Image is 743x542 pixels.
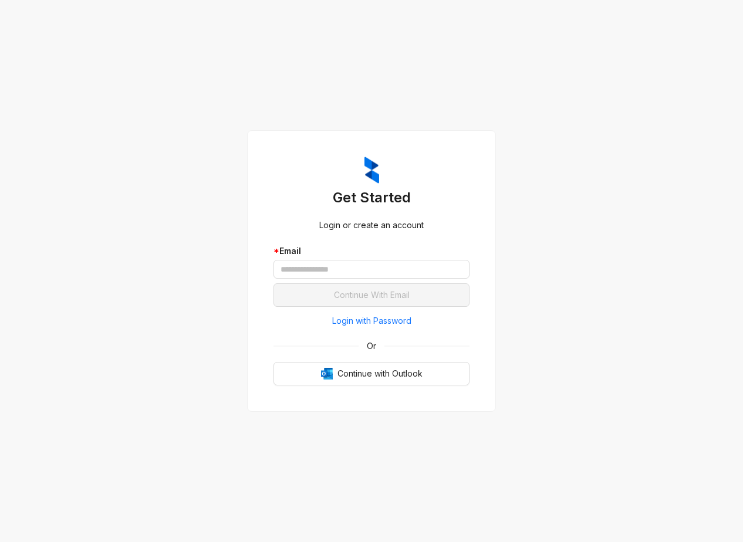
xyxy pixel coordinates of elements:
[273,245,470,258] div: Email
[273,311,470,330] button: Login with Password
[364,157,379,184] img: ZumaIcon
[332,314,411,327] span: Login with Password
[273,219,470,232] div: Login or create an account
[273,283,470,307] button: Continue With Email
[273,362,470,385] button: OutlookContinue with Outlook
[359,340,384,353] span: Or
[273,188,470,207] h3: Get Started
[337,367,423,380] span: Continue with Outlook
[321,368,333,380] img: Outlook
